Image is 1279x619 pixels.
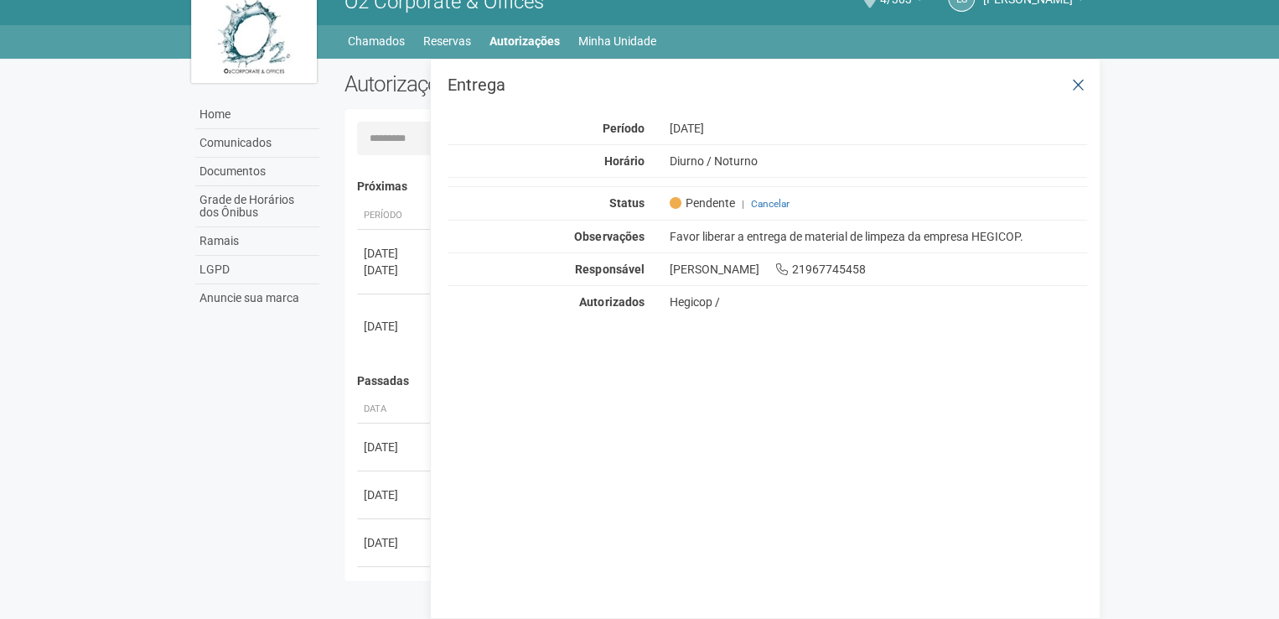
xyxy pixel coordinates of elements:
[575,263,644,276] strong: Responsável
[195,256,319,284] a: LGPD
[578,29,656,53] a: Minha Unidade
[741,198,743,210] span: |
[364,486,426,503] div: [DATE]
[656,153,1100,169] div: Diurno / Noturno
[195,101,319,129] a: Home
[364,262,426,278] div: [DATE]
[750,198,789,210] a: Cancelar
[574,230,644,243] strong: Observações
[669,195,734,211] span: Pendente
[195,158,319,186] a: Documentos
[364,534,426,551] div: [DATE]
[579,295,644,309] strong: Autorizados
[656,229,1100,244] div: Favor liberar a entrega de material de limpeza da empresa HEGICOP.
[489,29,560,53] a: Autorizações
[344,71,703,96] h2: Autorizações
[669,294,1087,309] div: Hegicop /
[448,76,1087,93] h3: Entrega
[608,196,644,210] strong: Status
[364,245,426,262] div: [DATE]
[195,284,319,312] a: Anuncie sua marca
[603,154,644,168] strong: Horário
[357,375,1075,388] h4: Passadas
[357,180,1075,193] h4: Próximas
[348,29,405,53] a: Chamados
[602,122,644,135] strong: Período
[423,29,471,53] a: Reservas
[656,262,1100,277] div: [PERSON_NAME] 21967745458
[357,202,432,230] th: Período
[195,186,319,227] a: Grade de Horários dos Ônibus
[357,396,432,424] th: Data
[195,129,319,158] a: Comunicados
[364,439,426,455] div: [DATE]
[364,318,426,335] div: [DATE]
[195,227,319,256] a: Ramais
[656,121,1100,136] div: [DATE]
